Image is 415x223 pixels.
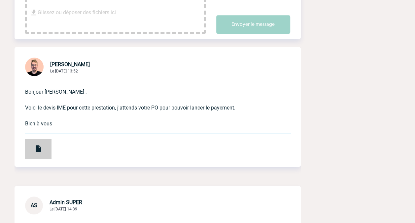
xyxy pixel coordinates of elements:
span: [PERSON_NAME] [50,61,90,67]
a: Devis PRO451890 SOLVENTUM FRANCE.pdf [15,143,52,149]
button: Envoyer le message [216,15,290,34]
span: Le [DATE] 13:52 [50,69,78,73]
img: 129741-1.png [25,58,44,76]
span: Admin SUPER [50,199,82,205]
img: file_download.svg [30,9,38,17]
p: Bonjour [PERSON_NAME] , Voici le devis IME pour cette prestation, j'attends votre PO pour pouvoir... [25,77,272,128]
span: Le [DATE] 14:39 [50,207,77,211]
span: AS [31,202,37,208]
